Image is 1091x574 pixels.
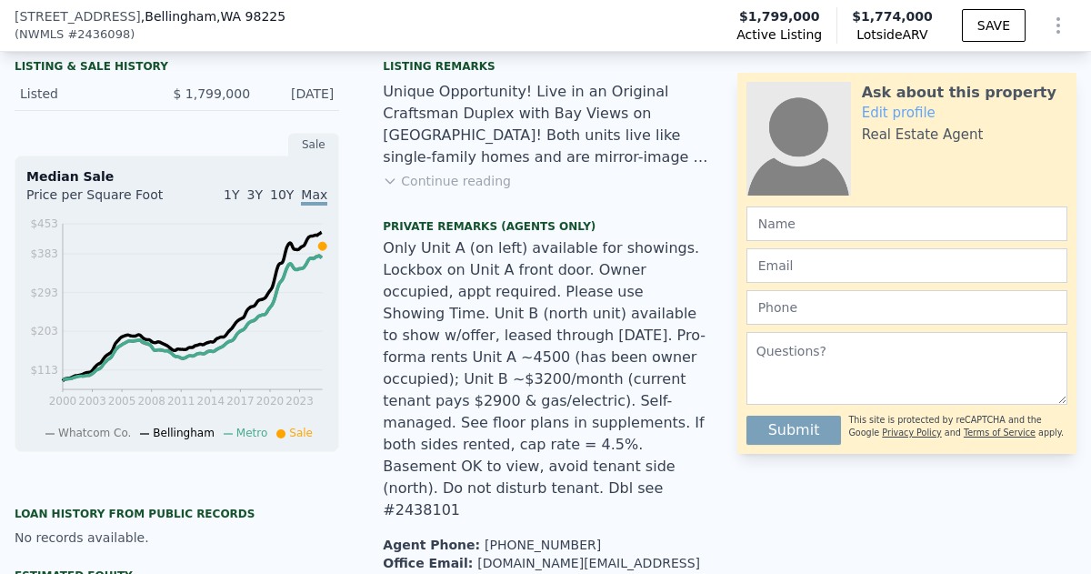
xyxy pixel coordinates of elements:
div: Listed [20,85,158,103]
button: Submit [746,416,842,445]
tspan: 2023 [286,395,315,408]
span: Whatcom Co. [58,427,131,439]
tspan: $293 [30,287,58,299]
span: $1,774,000 [852,9,933,24]
div: Median Sale [26,167,327,186]
tspan: 2014 [197,395,225,408]
span: Max [301,187,327,206]
div: Loan history from public records [15,507,339,521]
div: Unique Opportunity! Live in an Original Craftsman Duplex with Bay Views on [GEOGRAPHIC_DATA]! Bot... [383,81,707,168]
span: Office Email: [383,556,477,570]
span: # 2436098 [67,25,130,44]
span: $ 1,799,000 [173,86,250,101]
tspan: 2020 [256,395,285,408]
tspan: $383 [30,247,58,260]
div: No records available. [15,529,339,547]
span: 3Y [247,187,263,202]
span: Only Unit A (on left) available for showings. Lockbox on Unit A front door. Owner occupied, appt ... [383,239,706,519]
span: , Bellingham [141,7,285,25]
tspan: 2000 [49,395,77,408]
li: [PHONE_NUMBER] [383,536,707,554]
input: Email [746,248,1067,283]
div: Listing remarks [383,59,707,74]
button: SAVE [962,9,1026,42]
tspan: 2005 [108,395,136,408]
tspan: 2011 [167,395,195,408]
input: Name [746,206,1067,241]
span: NWMLS [19,25,64,44]
span: Active Listing [736,25,822,44]
span: Sale [289,427,313,439]
span: 1Y [224,187,239,202]
a: Privacy Policy [882,428,941,438]
input: Phone [746,290,1067,325]
div: Real Estate Agent [862,126,984,144]
span: Lotside ARV [852,25,933,44]
span: $1,799,000 [739,7,820,25]
a: Edit profile [862,105,936,121]
tspan: $113 [30,364,58,377]
span: Bellingham [153,427,215,439]
div: LISTING & SALE HISTORY [15,59,339,77]
div: Sale [288,133,339,156]
button: Continue reading [383,172,511,190]
tspan: $203 [30,326,58,338]
button: Show Options [1040,7,1076,44]
div: Price per Square Foot [26,186,177,215]
div: Ask about this property [862,82,1056,104]
tspan: 2017 [226,395,255,408]
tspan: 2003 [78,395,106,408]
span: Metro [236,427,267,439]
span: [STREET_ADDRESS] [15,7,141,25]
tspan: $453 [30,217,58,230]
div: Private Remarks (Agents Only) [383,219,707,237]
div: ( ) [15,25,135,44]
div: [DATE] [265,85,334,103]
a: Terms of Service [964,428,1036,438]
div: This site is protected by reCAPTCHA and the Google and apply. [848,408,1067,445]
tspan: 2008 [138,395,166,408]
span: , WA 98225 [216,9,285,24]
span: Agent Phone: [383,538,485,552]
span: 10Y [270,187,294,202]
